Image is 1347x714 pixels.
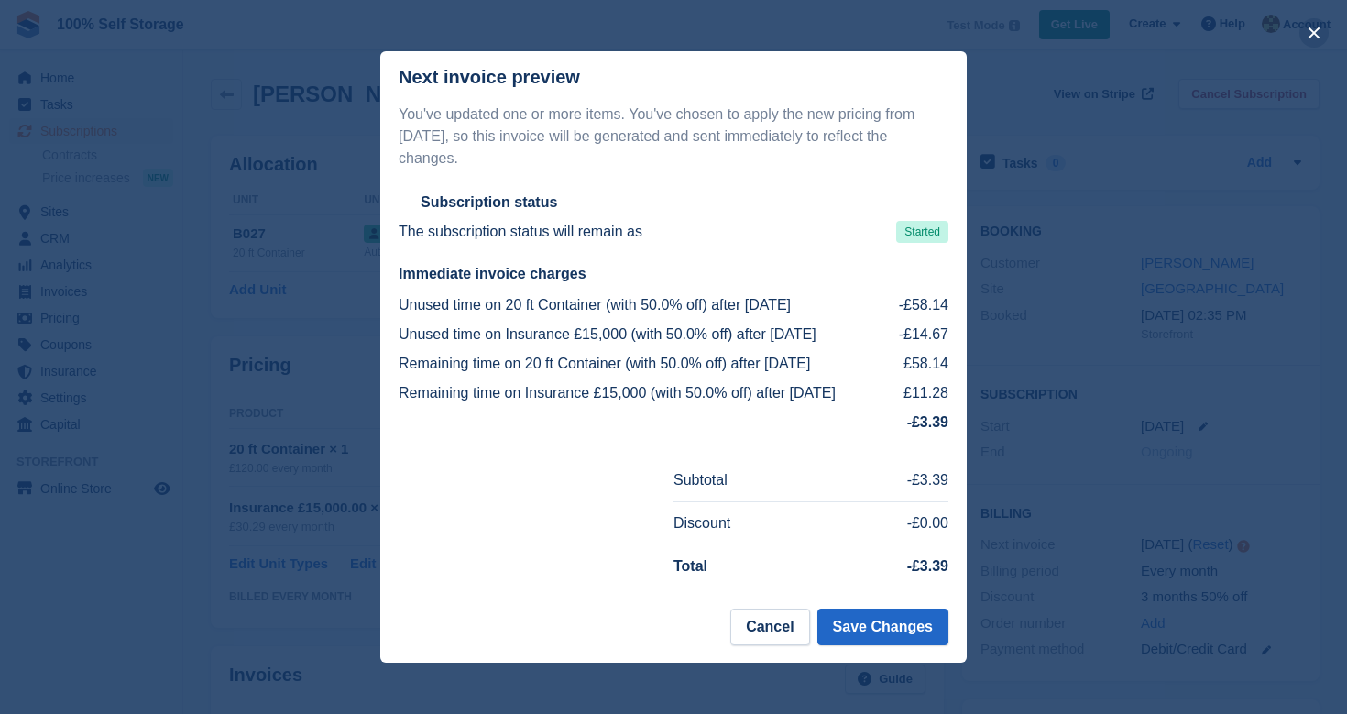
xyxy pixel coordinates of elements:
td: Discount [673,501,833,544]
button: close [1299,18,1329,48]
td: -£3.39 [833,459,948,501]
td: Subtotal [673,459,833,501]
td: Unused time on 20 ft Container (with 50.0% off) after [DATE] [399,291,893,320]
td: -£0.00 [833,501,948,544]
h2: Subscription status [421,193,557,212]
span: Started [896,221,948,243]
strong: -£3.39 [907,414,948,430]
p: Next invoice preview [399,67,580,88]
strong: -£3.39 [907,558,948,574]
h2: Immediate invoice charges [399,265,948,283]
strong: Total [673,558,707,574]
td: Unused time on Insurance £15,000 (with 50.0% off) after [DATE] [399,320,893,349]
p: The subscription status will remain as [399,221,642,243]
td: -£58.14 [893,291,948,320]
p: You've updated one or more items. You've chosen to apply the new pricing from [DATE], so this inv... [399,104,948,170]
td: Remaining time on 20 ft Container (with 50.0% off) after [DATE] [399,349,893,379]
button: Save Changes [817,609,948,645]
button: Cancel [730,609,809,645]
td: Remaining time on Insurance £15,000 (with 50.0% off) after [DATE] [399,379,893,408]
td: £58.14 [893,349,948,379]
td: -£14.67 [893,320,948,349]
td: £11.28 [893,379,948,408]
